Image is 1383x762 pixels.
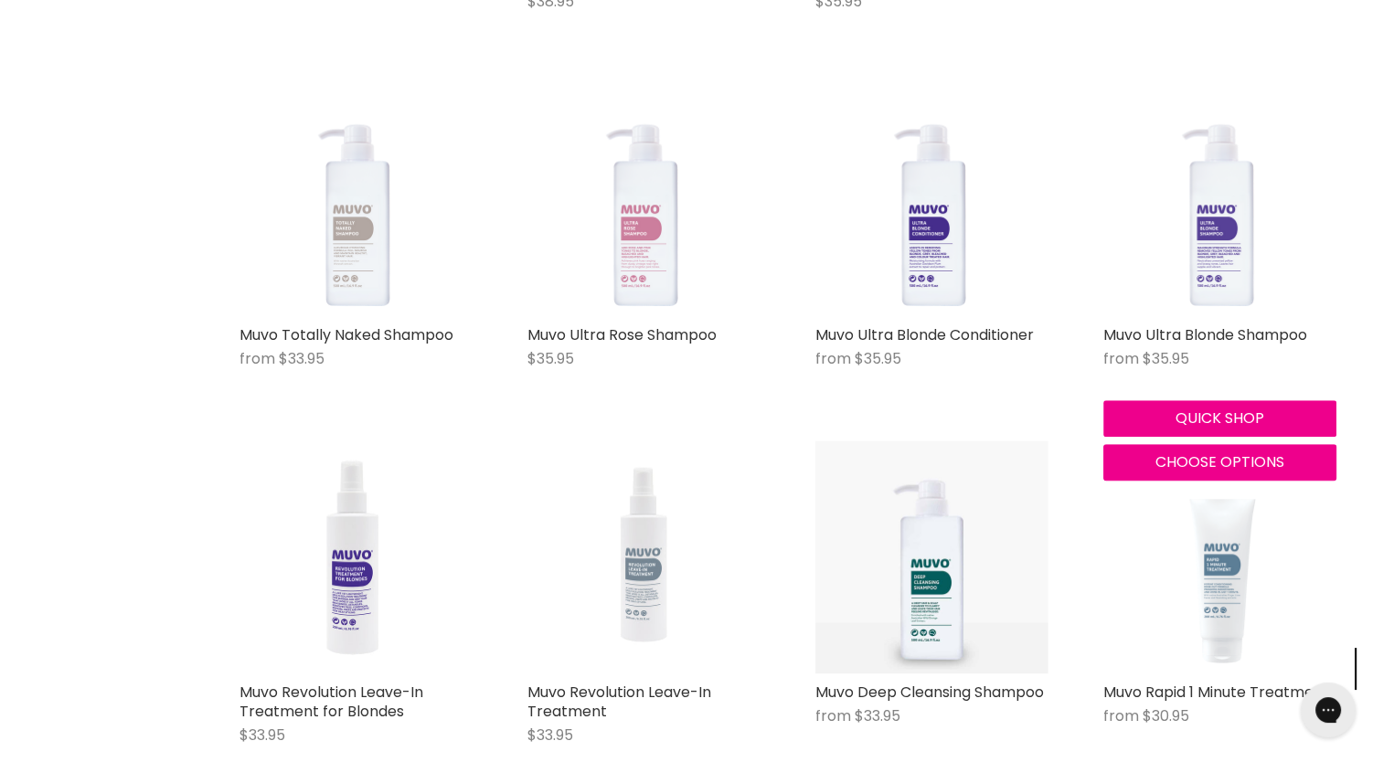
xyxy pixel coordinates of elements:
a: Muvo Deep Cleansing Shampoo [815,682,1044,703]
span: from [1103,705,1139,726]
img: Muvo Totally Naked Shampoo [239,83,473,316]
button: Quick shop [1103,400,1336,437]
span: $33.95 [527,725,573,746]
a: Muvo Rapid 1 Minute Treatment [1103,682,1329,703]
a: Muvo Ultra Blonde Conditioner [815,324,1034,345]
span: $35.95 [527,348,574,369]
img: Muvo Rapid 1 Minute Treatment [1103,440,1336,673]
span: $35.95 [1143,348,1189,369]
img: Muvo Revolution Leave-In Treatment [527,440,761,673]
span: Choose options [1155,451,1284,472]
a: Muvo Ultra Blonde Shampoo [1103,324,1307,345]
a: Muvo Revolution Leave-In Treatment for Blondes [239,682,423,722]
span: from [815,705,851,726]
img: Muvo Deep Cleansing Shampoo [815,440,1048,673]
span: $35.95 [855,348,901,369]
button: Choose options [1103,444,1336,481]
span: $33.95 [279,348,324,369]
span: from [815,348,851,369]
span: from [239,348,275,369]
img: Muvo Ultra Rose Shampoo [527,83,761,316]
a: Muvo Totally Naked Shampoo [239,324,453,345]
span: $30.95 [1143,705,1189,726]
a: Muvo Ultra Rose Shampoo [527,324,717,345]
img: Muvo Ultra Blonde Conditioner [815,83,1048,316]
img: Muvo Revolution Leave-In Treatment for Blondes [239,440,473,673]
span: from [1103,348,1139,369]
a: Muvo Revolution Leave-In Treatment [527,682,711,722]
img: Muvo Ultra Blonde Shampoo [1103,83,1336,316]
span: $33.95 [855,705,900,726]
iframe: Gorgias live chat messenger [1292,676,1365,744]
span: $33.95 [239,725,285,746]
